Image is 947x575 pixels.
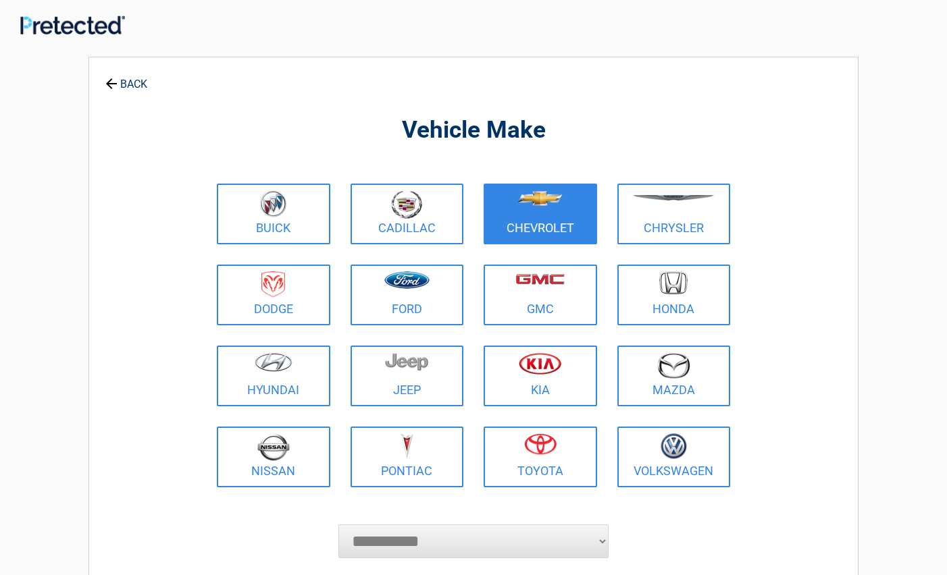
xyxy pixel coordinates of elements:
[261,271,285,298] img: dodge
[257,433,290,461] img: nissan
[384,271,430,289] img: ford
[217,427,330,487] a: Nissan
[391,190,422,219] img: cadillac
[484,184,597,244] a: Chevrolet
[617,427,731,487] a: Volkswagen
[515,273,565,285] img: gmc
[659,271,688,295] img: honda
[661,433,687,460] img: volkswagen
[484,427,597,487] a: Toyota
[617,184,731,244] a: Chrysler
[217,346,330,406] a: Hyundai
[351,184,464,244] a: Cadillac
[484,346,597,406] a: Kia
[20,16,125,34] img: Main Logo
[632,195,715,201] img: chrysler
[217,184,330,244] a: Buick
[617,265,731,325] a: Honda
[385,352,428,371] img: jeep
[351,265,464,325] a: Ford
[617,346,731,406] a: Mazda
[484,265,597,325] a: GMC
[255,352,292,372] img: hyundai
[519,352,561,375] img: kia
[351,346,464,406] a: Jeep
[524,433,557,455] img: toyota
[351,427,464,487] a: Pontiac
[260,190,286,217] img: buick
[213,115,734,146] h2: Vehicle Make
[657,352,690,379] img: mazda
[217,265,330,325] a: Dodge
[103,66,150,90] a: BACK
[400,433,413,459] img: pontiac
[517,191,563,206] img: chevrolet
